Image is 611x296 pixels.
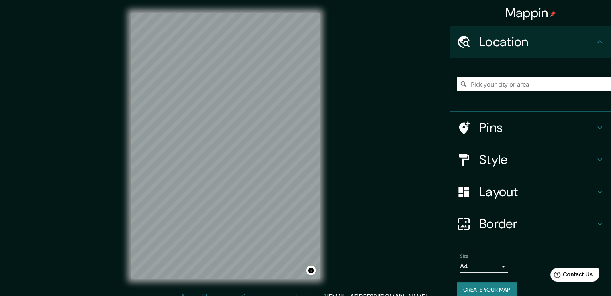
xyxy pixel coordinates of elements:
div: A4 [460,260,508,273]
div: Style [450,144,611,176]
div: Pins [450,112,611,144]
h4: Style [479,152,595,168]
canvas: Map [131,13,320,279]
h4: Layout [479,184,595,200]
label: Size [460,253,468,260]
h4: Border [479,216,595,232]
img: pin-icon.png [550,11,556,17]
div: Border [450,208,611,240]
h4: Pins [479,120,595,136]
button: Toggle attribution [306,266,316,275]
h4: Location [479,34,595,50]
div: Layout [450,176,611,208]
input: Pick your city or area [457,77,611,91]
div: Location [450,26,611,58]
iframe: Help widget launcher [539,265,602,287]
h4: Mappin [505,5,556,21]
